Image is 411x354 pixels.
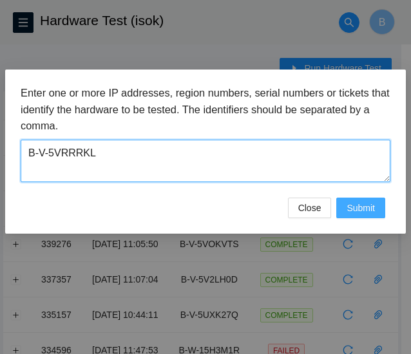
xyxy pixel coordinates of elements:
[21,140,390,182] textarea: B-V-5VRRRKL
[21,85,390,135] h3: Enter one or more IP addresses, region numbers, serial numbers or tickets that identify the hardw...
[336,198,385,218] button: Submit
[288,198,332,218] button: Close
[347,201,375,215] span: Submit
[298,201,321,215] span: Close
